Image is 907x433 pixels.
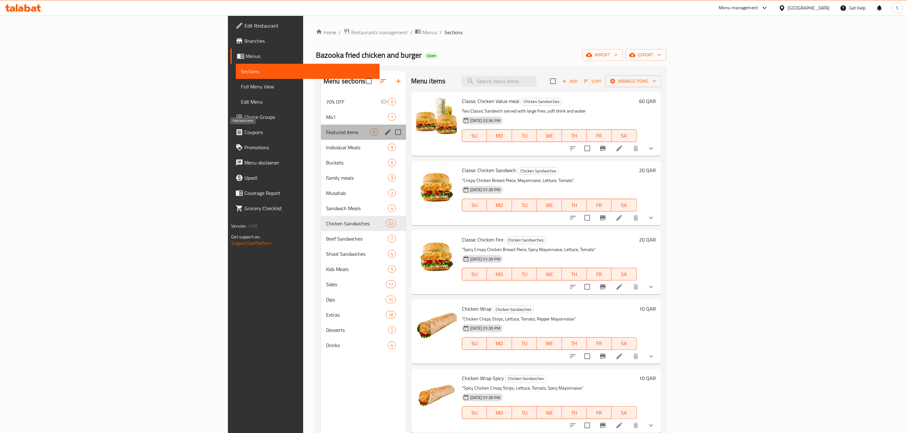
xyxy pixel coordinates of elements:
[612,337,637,350] button: SA
[462,315,637,323] p: "Chicken Crispy Strips, Lettuce, Tomato, Pepper Mayonnaise"
[326,220,386,227] span: Chicken Sandwiches
[587,406,612,419] button: FR
[490,408,510,417] span: MO
[647,352,655,360] svg: Show Choices
[244,174,374,182] span: Upsell
[490,270,510,279] span: MO
[326,144,388,151] span: Individual Meals
[487,337,512,350] button: MO
[321,92,406,355] nav: Menu sections
[231,233,260,241] span: Get support on:
[386,281,396,288] div: items
[230,33,379,48] a: Branches
[518,167,559,175] span: Chicken Sandwiches
[326,281,386,288] span: Sides
[616,422,623,429] a: Edit menu item
[512,268,537,281] button: TU
[628,418,644,433] button: delete
[424,53,439,58] span: Open
[587,129,612,142] button: FR
[581,211,594,224] span: Select to update
[505,236,546,244] span: Chicken Sandwiches
[512,337,537,350] button: TU
[487,199,512,211] button: MO
[584,78,602,85] span: Sort
[647,214,655,222] svg: Show Choices
[580,76,606,86] span: Sort items
[515,339,535,348] span: TU
[388,99,396,105] span: 0
[562,129,587,142] button: TH
[581,280,594,294] span: Select to update
[231,239,271,247] a: Support.OpsPlatform
[595,141,610,156] button: Branch-specific-item
[639,97,656,106] h6: 60 QAR
[326,265,388,273] div: Kids Meals
[512,129,537,142] button: TU
[231,222,247,230] span: Version:
[582,49,623,61] button: import
[462,373,504,383] span: Chicken Wrap Spicy
[719,4,758,12] div: Menu-management
[388,114,396,120] span: 1
[581,419,594,432] span: Select to update
[468,325,503,331] span: [DATE] 01:39 PM
[628,279,644,294] button: delete
[423,29,437,36] span: Menus
[639,166,656,175] h6: 20 QAR
[539,408,559,417] span: WE
[564,339,584,348] span: TH
[564,408,584,417] span: TH
[465,131,484,140] span: SU
[321,170,406,185] div: Family meals9
[230,48,379,64] a: Menus
[487,129,512,142] button: MO
[246,52,374,60] span: Menus
[388,205,396,211] span: 4
[647,283,655,291] svg: Show Choices
[462,304,491,313] span: Chicken Wrap
[388,250,396,258] div: items
[386,221,396,227] span: 22
[468,256,503,262] span: [DATE] 01:39 PM
[628,210,644,225] button: delete
[321,322,406,338] div: Desserts5
[462,406,487,419] button: SU
[587,337,612,350] button: FR
[388,265,396,273] div: items
[468,118,503,124] span: [DATE] 02:36 PM
[410,29,412,36] li: /
[647,145,655,152] svg: Show Choices
[537,268,562,281] button: WE
[416,235,457,276] img: Classic Chicken Fire
[244,189,374,197] span: Coverage Report
[537,129,562,142] button: WE
[546,74,560,88] span: Select section
[321,231,406,246] div: Beef Sandwiches7
[388,266,396,272] span: 5
[326,250,388,258] div: Shoot Sandwiches
[490,201,510,210] span: MO
[515,201,535,210] span: TU
[230,109,379,125] a: Choice Groups
[539,201,559,210] span: WE
[388,251,396,257] span: 4
[515,131,535,140] span: TU
[241,68,374,75] span: Sections
[644,349,659,364] button: show more
[515,270,535,279] span: TU
[230,155,379,170] a: Menu disclaimer
[462,235,504,244] span: Classic Chicken Fire
[388,326,396,334] div: items
[326,296,386,303] span: Dips
[244,159,374,166] span: Menu disclaimer
[616,283,623,291] a: Edit menu item
[590,339,610,348] span: FR
[612,268,637,281] button: SA
[388,235,396,242] div: items
[388,189,396,197] div: items
[411,76,446,86] h2: Menu items
[244,204,374,212] span: Grocery Checklist
[616,214,623,222] a: Edit menu item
